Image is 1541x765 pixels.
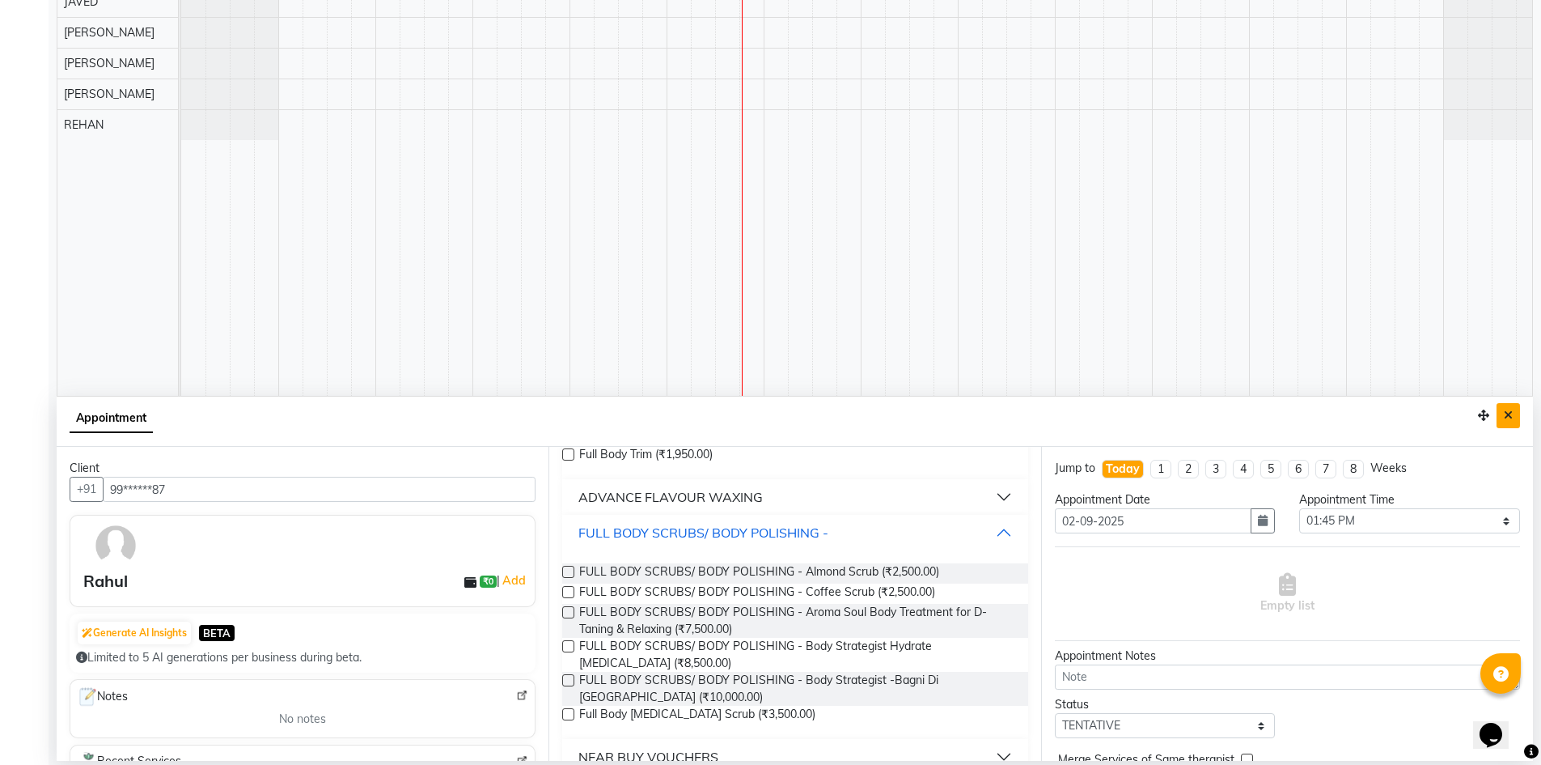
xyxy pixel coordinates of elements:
button: FULL BODY SCRUBS/ BODY POLISHING - [569,518,1021,547]
li: 6 [1288,460,1309,478]
span: FULL BODY SCRUBS/ BODY POLISHING - Coffee Scrub (₹2,500.00) [579,584,935,604]
div: Status [1055,696,1276,713]
li: 3 [1205,460,1226,478]
span: FULL BODY SCRUBS/ BODY POLISHING - Almond Scrub (₹2,500.00) [579,563,939,584]
div: Client [70,460,536,477]
li: 5 [1260,460,1281,478]
img: avatar [92,522,139,569]
input: yyyy-mm-dd [1055,508,1252,533]
span: FULL BODY SCRUBS/ BODY POLISHING - Aroma Soul Body Treatment for D-Taning & Relaxing (₹7,500.00) [579,604,1014,638]
li: 1 [1150,460,1171,478]
div: Appointment Notes [1055,648,1520,665]
input: Search by Name/Mobile/Email/Code [103,477,536,502]
div: ADVANCE FLAVOUR WAXING [578,487,763,507]
div: Jump to [1055,460,1095,477]
div: FULL BODY SCRUBS/ BODY POLISHING - [578,523,828,542]
span: Notes [77,686,128,708]
span: [PERSON_NAME] [64,87,155,101]
span: ₹0 [480,576,497,589]
li: 4 [1233,460,1254,478]
div: Weeks [1370,460,1407,477]
li: 8 [1343,460,1364,478]
span: Full Body [MEDICAL_DATA] Scrub (₹3,500.00) [579,706,815,726]
span: REHAN [64,117,104,132]
button: ADVANCE FLAVOUR WAXING [569,482,1021,512]
div: Limited to 5 AI generations per business during beta. [76,649,529,666]
span: Empty list [1260,573,1315,614]
li: 2 [1178,460,1199,478]
span: No notes [279,711,326,728]
span: Appointment [70,404,153,433]
span: | [497,571,528,590]
span: FULL BODY SCRUBS/ BODY POLISHING - Body Strategist -Bagni Di [GEOGRAPHIC_DATA] (₹10,000.00) [579,672,1014,706]
button: +91 [70,477,104,502]
div: Appointment Date [1055,491,1276,508]
div: Rahul [83,569,128,593]
span: Full Body Trim (₹1,950.00) [579,446,713,466]
span: FULL BODY SCRUBS/ BODY POLISHING - Body Strategist Hydrate [MEDICAL_DATA] (₹8,500.00) [579,638,1014,672]
a: Add [500,571,528,590]
li: 7 [1315,460,1336,478]
span: [PERSON_NAME] [64,25,155,40]
div: Today [1106,461,1140,478]
span: [PERSON_NAME] [64,56,155,70]
span: BETA [199,625,235,640]
div: Appointment Time [1299,491,1520,508]
iframe: chat widget [1473,700,1525,749]
button: Close [1497,403,1520,428]
button: Generate AI Insights [78,622,191,644]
